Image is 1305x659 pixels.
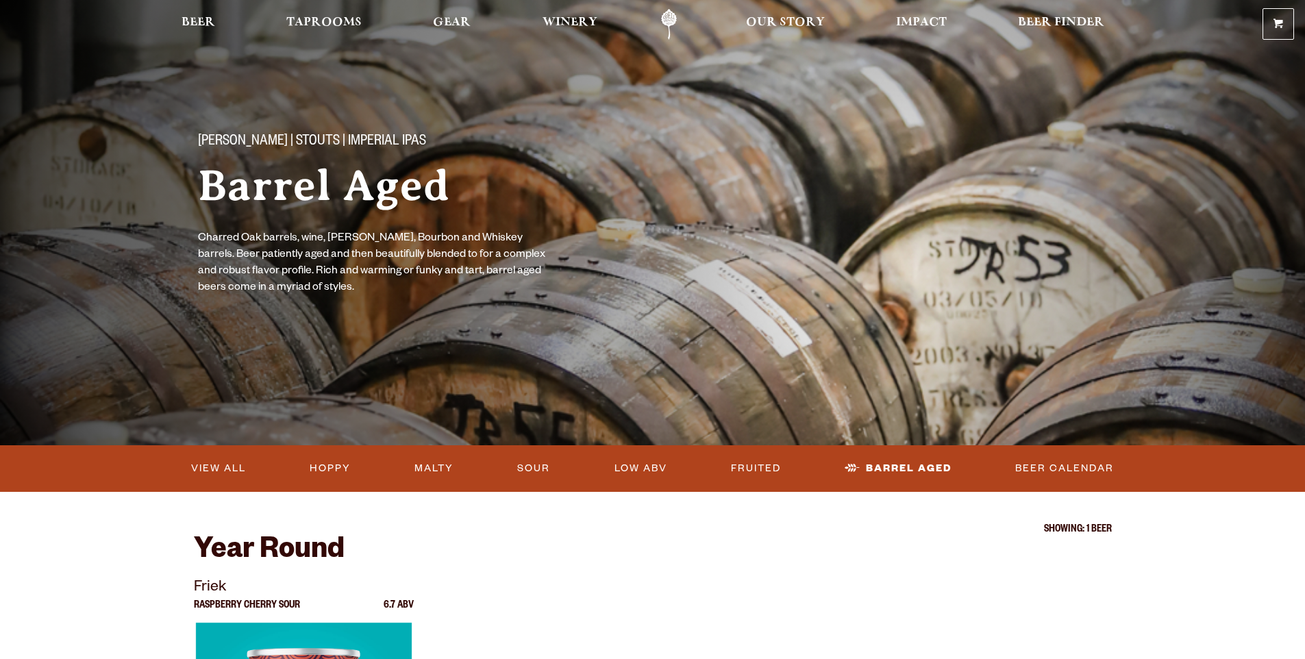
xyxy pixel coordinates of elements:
[198,162,625,209] h1: Barrel Aged
[543,17,597,28] span: Winery
[609,453,673,484] a: Low ABV
[173,9,224,40] a: Beer
[198,134,426,151] span: [PERSON_NAME] | Stouts | Imperial IPAs
[277,9,371,40] a: Taprooms
[839,453,957,484] a: Barrel Aged
[887,9,956,40] a: Impact
[737,9,834,40] a: Our Story
[725,453,786,484] a: Fruited
[194,601,300,623] p: Raspberry Cherry Sour
[304,453,356,484] a: Hoppy
[286,17,362,28] span: Taprooms
[896,17,947,28] span: Impact
[186,453,251,484] a: View All
[433,17,471,28] span: Gear
[534,9,606,40] a: Winery
[1018,17,1104,28] span: Beer Finder
[384,601,414,623] p: 6.7 ABV
[198,231,549,297] p: Charred Oak barrels, wine, [PERSON_NAME], Bourbon and Whiskey barrels. Beer patiently aged and th...
[194,525,1112,536] p: Showing: 1 Beer
[746,17,825,28] span: Our Story
[424,9,480,40] a: Gear
[194,536,1112,569] h2: Year Round
[643,9,695,40] a: Odell Home
[1010,453,1119,484] a: Beer Calendar
[194,576,414,601] p: Friek
[512,453,556,484] a: Sour
[409,453,459,484] a: Malty
[182,17,215,28] span: Beer
[1009,9,1113,40] a: Beer Finder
